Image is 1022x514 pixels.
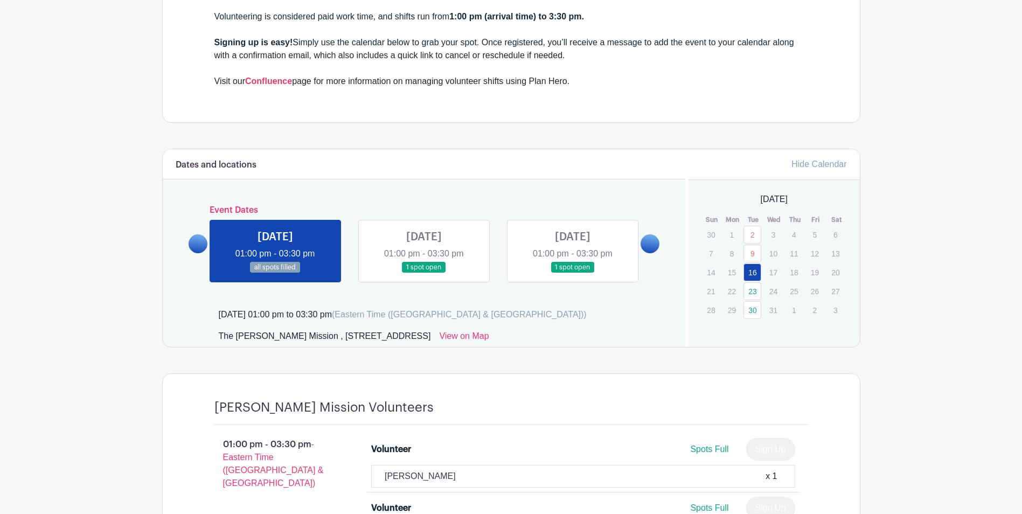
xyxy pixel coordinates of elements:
a: 30 [743,301,761,319]
span: (Eastern Time ([GEOGRAPHIC_DATA] & [GEOGRAPHIC_DATA])) [332,310,587,319]
p: 3 [764,226,782,243]
p: 18 [785,264,803,281]
p: 22 [723,283,741,300]
span: Spots Full [690,503,728,512]
p: 27 [826,283,844,300]
span: [DATE] [761,193,788,206]
div: The [PERSON_NAME] Mission , [STREET_ADDRESS] [219,330,431,347]
p: 01:00 pm - 03:30 pm [197,434,354,494]
p: 2 [806,302,824,318]
a: 23 [743,282,761,300]
p: 24 [764,283,782,300]
strong: 1:00 pm (arrival time) to 3:30 pm. Signing up is easy! [214,12,585,47]
th: Wed [764,214,785,225]
p: 3 [826,302,844,318]
p: 8 [723,245,741,262]
th: Tue [743,214,764,225]
th: Sat [826,214,847,225]
h4: [PERSON_NAME] Mission Volunteers [214,400,434,415]
th: Sun [701,214,722,225]
p: 4 [785,226,803,243]
p: 1 [723,226,741,243]
p: [PERSON_NAME] [385,470,456,483]
a: View on Map [439,330,489,347]
div: x 1 [766,470,777,483]
p: 5 [806,226,824,243]
div: Volunteering is considered paid work time, and shifts run from Simply use the calendar below to g... [214,10,808,88]
p: 30 [702,226,720,243]
p: 19 [806,264,824,281]
p: 13 [826,245,844,262]
p: 11 [785,245,803,262]
p: 20 [826,264,844,281]
a: Confluence [245,77,292,86]
p: 10 [764,245,782,262]
a: 2 [743,226,761,244]
div: [DATE] 01:00 pm to 03:30 pm [219,308,587,321]
h6: Event Dates [207,205,641,216]
p: 12 [806,245,824,262]
p: 14 [702,264,720,281]
p: 25 [785,283,803,300]
p: 26 [806,283,824,300]
a: Hide Calendar [791,159,846,169]
p: 15 [723,264,741,281]
p: 29 [723,302,741,318]
p: 31 [764,302,782,318]
span: - Eastern Time ([GEOGRAPHIC_DATA] & [GEOGRAPHIC_DATA]) [223,440,324,488]
p: 6 [826,226,844,243]
p: 21 [702,283,720,300]
th: Thu [784,214,805,225]
p: 28 [702,302,720,318]
p: 7 [702,245,720,262]
div: Volunteer [371,443,411,456]
span: Spots Full [690,444,728,454]
p: 1 [785,302,803,318]
th: Mon [722,214,743,225]
p: 17 [764,264,782,281]
h6: Dates and locations [176,160,256,170]
a: 9 [743,245,761,262]
a: 16 [743,263,761,281]
th: Fri [805,214,826,225]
